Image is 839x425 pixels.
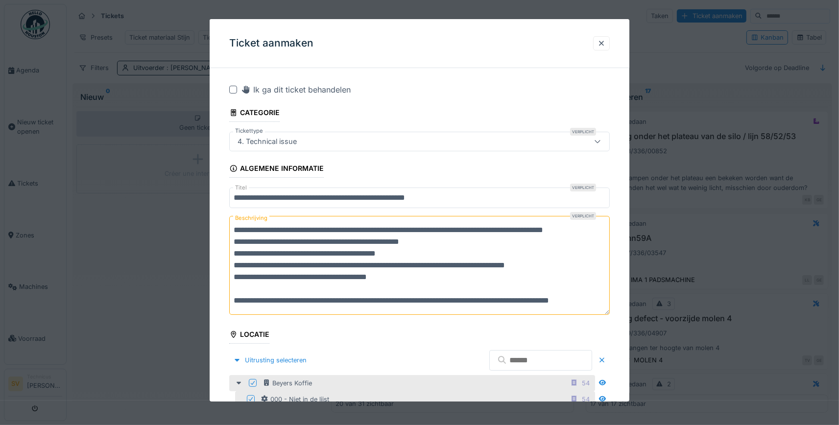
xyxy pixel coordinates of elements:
[233,184,249,192] label: Titel
[233,127,265,135] label: Tickettype
[233,212,269,224] label: Beschrijving
[570,184,596,191] div: Verplicht
[570,212,596,220] div: Verplicht
[229,354,311,367] div: Uitrusting selecteren
[582,378,590,388] div: 54
[261,395,329,404] div: 000 - Niet in de lijst
[263,378,312,388] div: Beyers Koffie
[229,37,313,49] h3: Ticket aanmaken
[229,161,324,178] div: Algemene informatie
[229,105,280,122] div: Categorie
[234,136,301,147] div: 4. Technical issue
[241,84,351,95] div: Ik ga dit ticket behandelen
[229,327,269,344] div: Locatie
[570,128,596,136] div: Verplicht
[582,395,590,404] div: 54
